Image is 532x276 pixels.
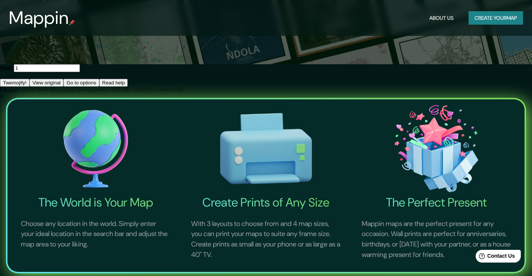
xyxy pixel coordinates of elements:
h4: The Perfect Present [353,195,520,210]
h4: The World is Your Map [12,195,179,210]
p: Choose any location in the world. Simply enter your ideal location in the search bar and adjust t... [12,210,179,259]
button: About Us [426,11,457,25]
p: With 3 layouts to choose from and 4 map sizes, you can print your maps to suite any frame size. C... [182,210,349,269]
img: mappin-pin [69,19,75,25]
button: Go to options [63,79,99,87]
img: The World is Your Map-icon [12,102,179,195]
iframe: Help widget launcher [466,247,524,268]
button: View original [29,79,63,87]
button: Read help [99,79,128,87]
img: Create Prints of Any Size-icon [182,102,349,195]
p: Mappin maps are the perfect present for any occasion. Wall prints are perfect for anniversaries, ... [353,210,520,269]
h3: Mappin [9,7,69,28]
h4: Create Prints of Any Size [182,195,349,210]
img: The Perfect Present-icon [353,102,520,195]
button: Create yourmap [469,11,523,25]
